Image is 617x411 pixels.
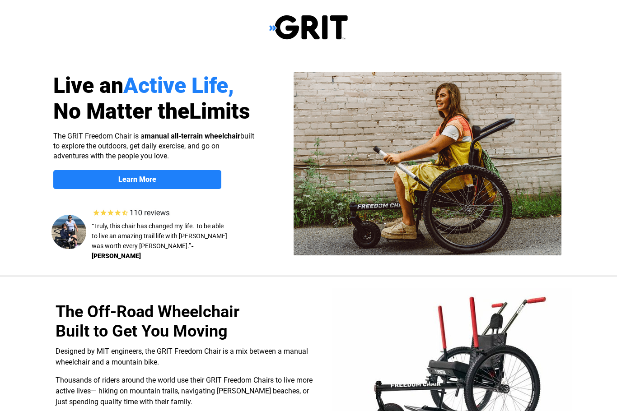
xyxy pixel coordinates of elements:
[53,132,254,160] span: The GRIT Freedom Chair is a built to explore the outdoors, get daily exercise, and go on adventur...
[145,132,240,140] strong: manual all-terrain wheelchair
[92,222,227,249] span: “Truly, this chair has changed my life. To be able to live an amazing trail life with [PERSON_NAM...
[118,175,156,184] strong: Learn More
[56,376,313,406] span: Thousands of riders around the world use their GRIT Freedom Chairs to live more active lives— hik...
[53,98,189,124] span: No Matter the
[53,73,123,98] span: Live an
[123,73,234,98] span: Active Life,
[56,347,308,366] span: Designed by MIT engineers, the GRIT Freedom Chair is a mix between a manual wheelchair and a moun...
[189,98,250,124] span: Limits
[53,170,221,189] a: Learn More
[56,302,239,341] span: The Off-Road Wheelchair Built to Get You Moving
